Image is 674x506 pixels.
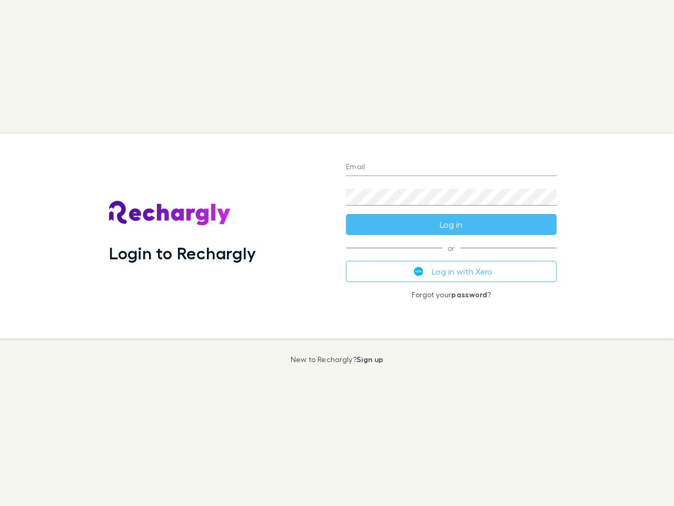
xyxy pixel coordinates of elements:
button: Log in [346,214,557,235]
button: Log in with Xero [346,261,557,282]
img: Xero's logo [414,267,423,276]
p: Forgot your ? [346,290,557,299]
img: Rechargly's Logo [109,201,231,226]
p: New to Rechargly? [291,355,384,364]
a: Sign up [356,355,383,364]
a: password [451,290,487,299]
h1: Login to Rechargly [109,243,256,263]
